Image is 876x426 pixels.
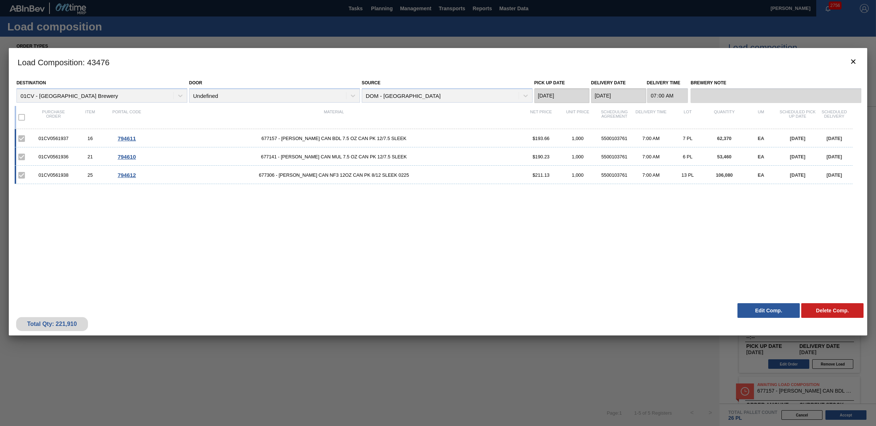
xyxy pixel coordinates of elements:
div: 5500103761 [596,172,633,178]
span: 677141 - CARR CAN MUL 7.5 OZ CAN PK 12/7.5 SLEEK [145,154,523,159]
div: Unit Price [559,110,596,125]
div: 5500103761 [596,136,633,141]
div: 7:00 AM [633,136,669,141]
span: 794612 [118,172,136,178]
div: 25 [72,172,108,178]
div: Lot [669,110,706,125]
span: [DATE] [790,136,805,141]
span: EA [758,136,764,141]
div: 1,000 [559,136,596,141]
div: 1,000 [559,154,596,159]
label: Delivery Time [647,78,688,88]
span: 794610 [118,154,136,160]
div: Purchase order [35,110,72,125]
label: Door [189,80,202,85]
span: 677306 - CARR CAN NF3 12OZ CAN PK 8/12 SLEEK 0225 [145,172,523,178]
label: Destination [16,80,46,85]
div: Scheduled Delivery [816,110,853,125]
div: 16 [72,136,108,141]
div: 7:00 AM [633,172,669,178]
div: Item [72,110,108,125]
div: 13 PL [669,172,706,178]
div: Go to Order [108,172,145,178]
div: 01CV0561937 [35,136,72,141]
span: [DATE] [827,172,842,178]
span: 106,080 [716,172,733,178]
span: 53,460 [717,154,732,159]
input: mm/dd/yyyy [534,88,589,103]
div: Total Qty: 221,910 [22,321,82,327]
div: 7 PL [669,136,706,141]
div: Scheduled Pick up Date [779,110,816,125]
div: Delivery Time [633,110,669,125]
div: Quantity [706,110,743,125]
div: Portal code [108,110,145,125]
span: 62,370 [717,136,732,141]
span: [DATE] [790,154,805,159]
span: [DATE] [827,154,842,159]
span: 794611 [118,135,136,142]
label: Brewery Note [691,78,861,88]
button: Edit Comp. [737,303,800,318]
span: EA [758,172,764,178]
div: 01CV0561936 [35,154,72,159]
div: UM [743,110,779,125]
div: $190.23 [523,154,559,159]
h3: Load Composition : 43476 [9,48,867,76]
div: Go to Order [108,154,145,160]
div: $211.13 [523,172,559,178]
div: 5500103761 [596,154,633,159]
div: 1,000 [559,172,596,178]
span: EA [758,154,764,159]
div: 21 [72,154,108,159]
input: mm/dd/yyyy [591,88,646,103]
div: Go to Order [108,135,145,142]
div: Scheduling Agreement [596,110,633,125]
div: 6 PL [669,154,706,159]
span: 677157 - CARR CAN BDL 7.5 OZ CAN PK 12/7.5 SLEEK [145,136,523,141]
label: Source [362,80,380,85]
div: $193.66 [523,136,559,141]
div: Material [145,110,523,125]
div: Net Price [523,110,559,125]
span: [DATE] [827,136,842,141]
span: [DATE] [790,172,805,178]
label: Pick up Date [534,80,565,85]
label: Delivery Date [591,80,626,85]
div: 01CV0561938 [35,172,72,178]
button: Delete Comp. [801,303,864,318]
div: 7:00 AM [633,154,669,159]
